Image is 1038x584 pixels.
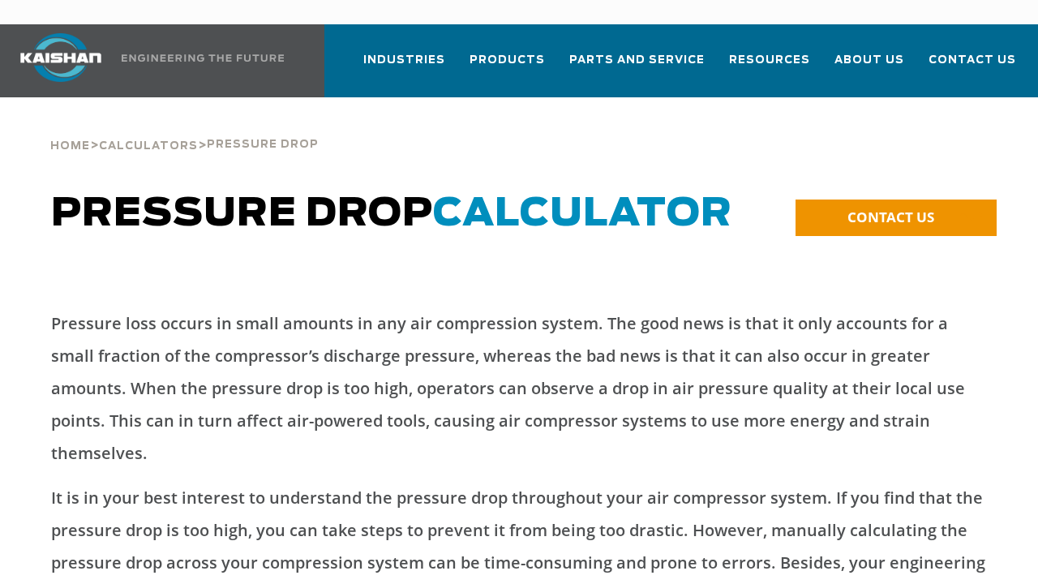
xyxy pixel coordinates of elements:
a: About Us [834,39,904,94]
img: Engineering the future [122,54,284,62]
span: Pressure Drop [51,195,732,234]
a: Parts and Service [569,39,705,94]
p: Pressure loss occurs in small amounts in any air compression system. The good news is that it onl... [51,307,987,470]
div: > > [50,97,319,159]
span: CONTACT US [847,208,934,226]
a: CONTACT US [796,200,997,236]
span: Home [50,141,90,152]
span: Calculators [99,141,198,152]
a: Products [470,39,545,94]
a: Contact Us [929,39,1016,94]
a: Resources [729,39,810,94]
span: Parts and Service [569,51,705,70]
span: Contact Us [929,51,1016,70]
span: Pressure Drop [207,140,319,150]
span: CALCULATOR [433,195,732,234]
a: Calculators [99,138,198,152]
a: Home [50,138,90,152]
span: About Us [834,51,904,70]
span: Industries [363,51,445,70]
span: Resources [729,51,810,70]
a: Industries [363,39,445,94]
span: Products [470,51,545,70]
